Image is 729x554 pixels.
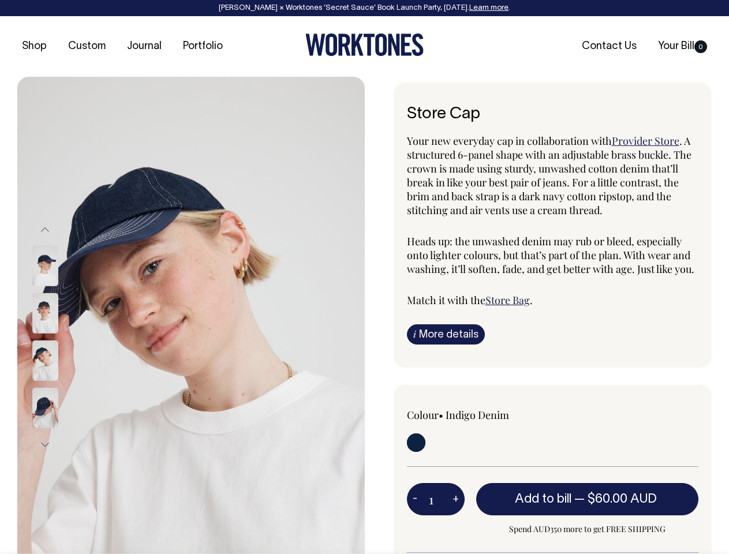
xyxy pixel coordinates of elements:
span: i [413,328,416,340]
a: Portfolio [178,37,227,56]
span: 0 [694,40,707,53]
span: $60.00 AUD [588,493,657,505]
a: Contact Us [577,37,641,56]
span: Your new everyday cap in collaboration with [407,134,612,148]
a: Shop [17,37,51,56]
a: Custom [63,37,110,56]
img: Store Cap [32,388,58,428]
button: - [407,488,423,511]
div: Colour [407,408,524,422]
span: — [574,493,660,505]
img: Store Cap [32,293,58,334]
a: Provider Store [612,134,679,148]
a: Store Bag [485,293,530,307]
a: Learn more [469,5,509,12]
span: • [439,408,443,422]
button: Next [36,432,54,458]
span: Match it with the . [407,293,533,307]
label: Indigo Denim [446,408,509,422]
span: Add to bill [515,493,571,505]
img: Store Cap [32,340,58,381]
button: Previous [36,217,54,243]
span: . A structured 6-panel shape with an adjustable brass buckle. The crown is made using sturdy, unw... [407,134,691,217]
span: Spend AUD350 more to get FREE SHIPPING [476,522,699,536]
span: Heads up: the unwashed denim may rub or bleed, especially onto lighter colours, but that’s part o... [407,234,694,276]
a: Journal [122,37,166,56]
a: Your Bill0 [653,37,712,56]
a: iMore details [407,324,485,345]
h6: Store Cap [407,106,699,123]
div: [PERSON_NAME] × Worktones ‘Secret Sauce’ Book Launch Party, [DATE]. . [12,4,717,12]
button: + [447,488,465,511]
button: Add to bill —$60.00 AUD [476,483,699,515]
img: Store Cap [32,246,58,286]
